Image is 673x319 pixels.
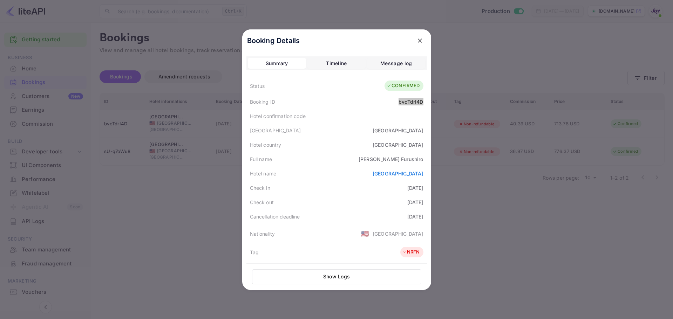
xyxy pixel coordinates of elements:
[250,199,274,206] div: Check out
[247,35,300,46] p: Booking Details
[250,112,306,120] div: Hotel confirmation code
[373,127,423,134] div: [GEOGRAPHIC_DATA]
[266,59,288,68] div: Summary
[250,82,265,90] div: Status
[250,249,259,256] div: Tag
[373,141,423,148] div: [GEOGRAPHIC_DATA]
[367,58,425,69] button: Message log
[250,213,300,220] div: Cancellation deadline
[250,170,277,177] div: Hotel name
[250,184,270,192] div: Check in
[307,58,366,69] button: Timeline
[250,98,276,105] div: Booking ID
[407,199,423,206] div: [DATE]
[250,155,272,163] div: Full name
[250,230,275,237] div: Nationality
[326,59,347,68] div: Timeline
[250,141,281,148] div: Hotel country
[414,34,426,47] button: close
[380,59,412,68] div: Message log
[399,98,423,105] div: bvcTdrI4D
[386,82,420,89] div: CONFIRMED
[252,269,421,284] button: Show Logs
[407,213,423,220] div: [DATE]
[407,184,423,192] div: [DATE]
[373,171,423,176] a: [GEOGRAPHIC_DATA]
[248,58,306,69] button: Summary
[402,249,420,256] div: NRFN
[361,227,369,240] span: United States
[373,230,423,237] div: [GEOGRAPHIC_DATA]
[359,155,423,163] div: [PERSON_NAME] Furushiro
[250,127,301,134] div: [GEOGRAPHIC_DATA]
